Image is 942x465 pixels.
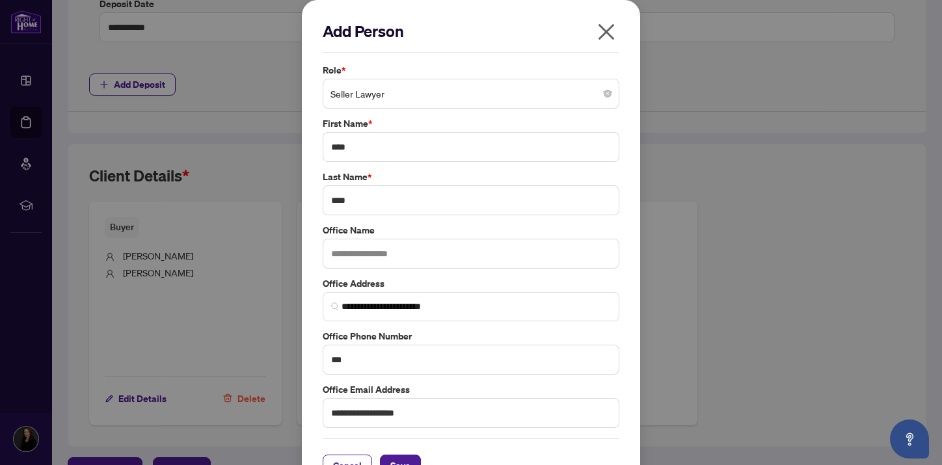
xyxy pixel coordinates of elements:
label: First Name [323,116,619,131]
label: Last Name [323,170,619,184]
label: Office Name [323,223,619,237]
h2: Add Person [323,21,619,42]
label: Office Address [323,276,619,291]
label: Office Email Address [323,382,619,397]
label: Role [323,63,619,77]
img: search_icon [331,302,339,310]
span: close [596,21,617,42]
span: Seller Lawyer [330,81,612,106]
span: close-circle [604,90,612,98]
label: Office Phone Number [323,329,619,343]
button: Open asap [890,419,929,458]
